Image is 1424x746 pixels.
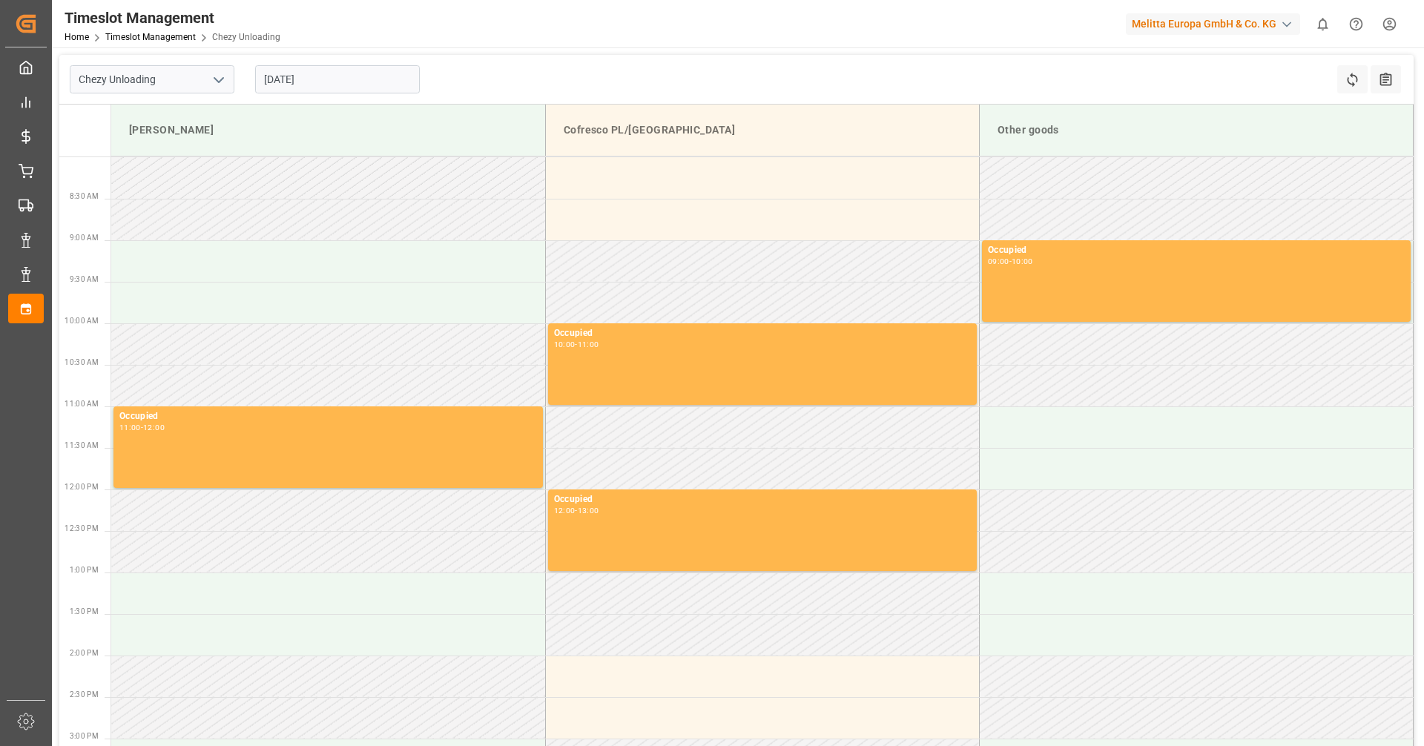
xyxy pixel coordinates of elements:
[558,116,967,144] div: Cofresco PL/[GEOGRAPHIC_DATA]
[554,326,971,341] div: Occupied
[143,424,165,431] div: 12:00
[65,524,99,532] span: 12:30 PM
[554,492,971,507] div: Occupied
[578,507,599,514] div: 13:00
[1339,7,1373,41] button: Help Center
[992,116,1401,144] div: Other goods
[65,483,99,491] span: 12:00 PM
[65,441,99,449] span: 11:30 AM
[554,341,576,348] div: 10:00
[70,65,234,93] input: Type to search/select
[70,566,99,574] span: 1:00 PM
[123,116,533,144] div: [PERSON_NAME]
[119,409,537,424] div: Occupied
[70,690,99,699] span: 2:30 PM
[988,243,1405,258] div: Occupied
[65,317,99,325] span: 10:00 AM
[1009,258,1012,265] div: -
[255,65,420,93] input: DD-MM-YYYY
[70,192,99,200] span: 8:30 AM
[70,732,99,740] span: 3:00 PM
[70,234,99,242] span: 9:00 AM
[65,358,99,366] span: 10:30 AM
[1012,258,1033,265] div: 10:00
[70,275,99,283] span: 9:30 AM
[65,32,89,42] a: Home
[70,607,99,615] span: 1:30 PM
[141,424,143,431] div: -
[575,341,577,348] div: -
[1126,13,1300,35] div: Melitta Europa GmbH & Co. KG
[207,68,229,91] button: open menu
[105,32,196,42] a: Timeslot Management
[70,649,99,657] span: 2:00 PM
[578,341,599,348] div: 11:00
[554,507,576,514] div: 12:00
[1306,7,1339,41] button: show 0 new notifications
[575,507,577,514] div: -
[1126,10,1306,38] button: Melitta Europa GmbH & Co. KG
[988,258,1009,265] div: 09:00
[65,7,280,29] div: Timeslot Management
[65,400,99,408] span: 11:00 AM
[119,424,141,431] div: 11:00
